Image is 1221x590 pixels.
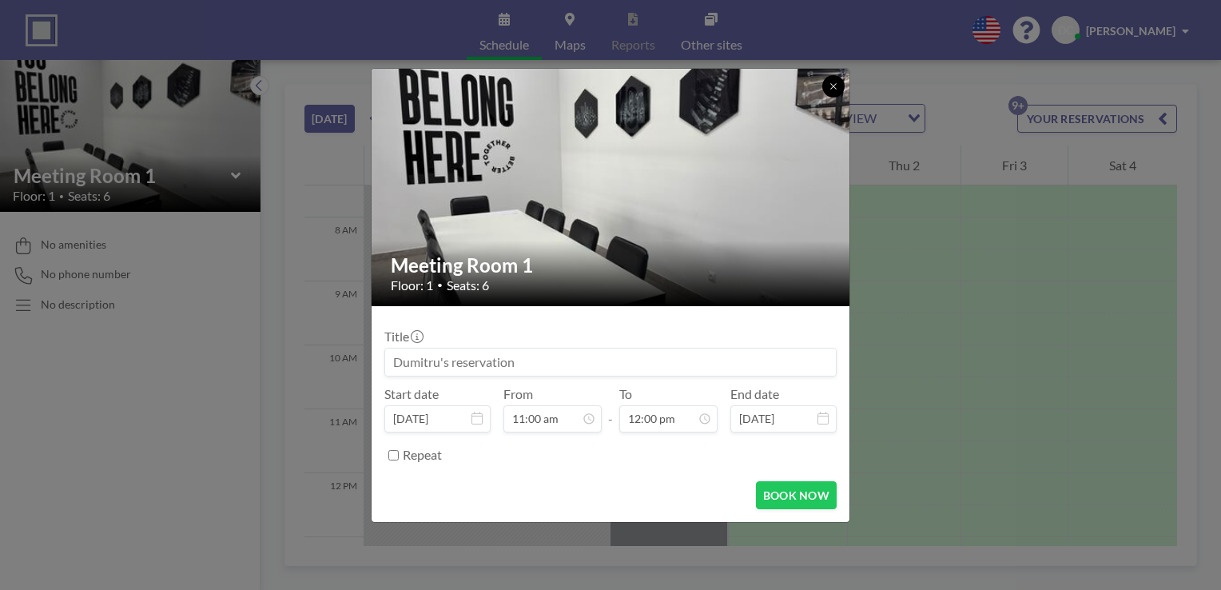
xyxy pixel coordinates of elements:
[503,386,533,402] label: From
[391,253,832,277] h2: Meeting Room 1
[437,279,443,291] span: •
[384,386,439,402] label: Start date
[391,277,433,293] span: Floor: 1
[756,481,837,509] button: BOOK NOW
[403,447,442,463] label: Repeat
[372,7,851,367] img: 537.jpg
[385,349,836,376] input: Dumitru's reservation
[608,392,613,427] span: -
[384,329,422,345] label: Title
[619,386,632,402] label: To
[730,386,779,402] label: End date
[447,277,489,293] span: Seats: 6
